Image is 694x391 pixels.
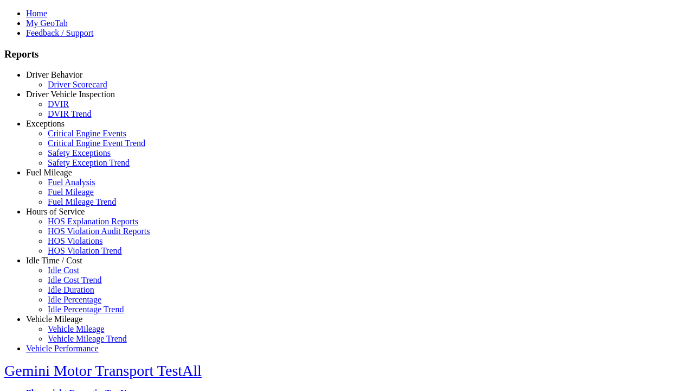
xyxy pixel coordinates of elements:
[48,109,91,118] a: DVIR Trend
[48,178,95,187] a: Fuel Analysis
[48,197,116,206] a: Fuel Mileage Trend
[48,266,79,275] a: Idle Cost
[48,217,138,226] a: HOS Explanation Reports
[26,256,82,265] a: Idle Time / Cost
[48,334,127,343] a: Vehicle Mileage Trend
[48,246,122,255] a: HOS Violation Trend
[26,28,93,37] a: Feedback / Support
[48,305,124,314] a: Idle Percentage Trend
[48,285,94,294] a: Idle Duration
[48,275,102,285] a: Idle Cost Trend
[4,48,690,60] h3: Reports
[48,236,102,245] a: HOS Violations
[48,187,94,197] a: Fuel Mileage
[48,80,107,89] a: Driver Scorecard
[48,129,126,138] a: Critical Engine Events
[26,314,82,324] a: Vehicle Mileage
[48,148,111,157] a: Safety Exceptions
[26,344,99,353] a: Vehicle Performance
[48,138,145,148] a: Critical Engine Event Trend
[26,90,115,99] a: Driver Vehicle Inspection
[26,18,68,28] a: My GeoTab
[48,99,69,109] a: DVIR
[48,295,101,304] a: Idle Percentage
[26,119,65,128] a: Exceptions
[26,9,47,18] a: Home
[48,158,130,167] a: Safety Exception Trend
[26,70,82,79] a: Driver Behavior
[26,207,85,216] a: Hours of Service
[48,324,104,333] a: Vehicle Mileage
[26,168,72,177] a: Fuel Mileage
[4,362,202,379] a: Gemini Motor Transport TestAll
[48,226,150,236] a: HOS Violation Audit Reports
